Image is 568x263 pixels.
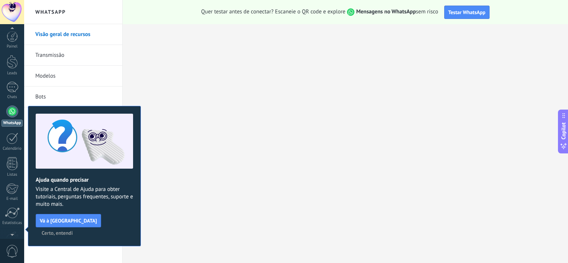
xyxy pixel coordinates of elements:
div: Chats [1,95,23,100]
div: Painel [1,44,23,49]
button: Vá à [GEOGRAPHIC_DATA] [36,214,101,227]
div: Estatísticas [1,221,23,225]
span: Quer testar antes de conectar? Escaneie o QR code e explore sem risco [201,8,438,16]
div: Calendário [1,146,23,151]
div: Leads [1,71,23,76]
div: Listas [1,172,23,177]
div: WhatsApp [1,120,23,127]
li: Transmissão [24,45,122,66]
a: Transmissão [35,45,115,66]
a: Bots [35,87,115,107]
button: Testar WhatsApp [444,6,490,19]
li: Bots [24,87,122,107]
li: Modelos [24,66,122,87]
span: Certo, entendi [42,230,73,236]
a: Modelos [35,66,115,87]
div: E-mail [1,197,23,201]
span: Vá à [GEOGRAPHIC_DATA] [40,218,97,223]
a: Visão geral de recursos [35,24,115,45]
span: Copilot [560,123,567,140]
strong: Mensagens no WhatsApp [356,8,416,15]
button: Certo, entendi [38,227,76,238]
h2: Ajuda quando precisar [36,176,133,184]
span: Visite a Central de Ajuda para obter tutoriais, perguntas frequentes, suporte e muito mais. [36,186,133,208]
li: Visão geral de recursos [24,24,122,45]
span: Testar WhatsApp [448,9,485,16]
